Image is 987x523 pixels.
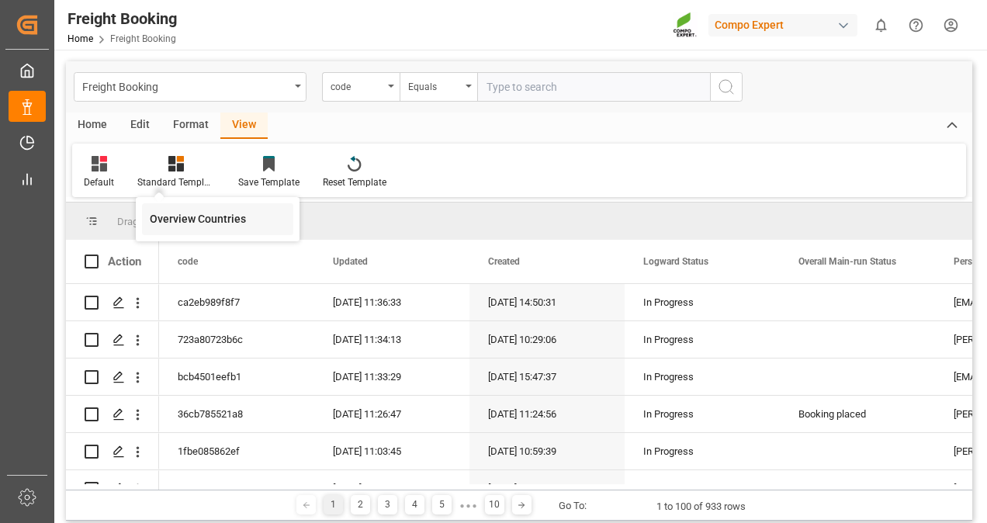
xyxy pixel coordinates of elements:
div: Equals [408,76,461,94]
img: Screenshot%202023-09-29%20at%2010.02.21.png_1712312052.png [673,12,698,39]
button: open menu [74,72,306,102]
div: Freight Booking [68,7,177,30]
div: Press SPACE to select this row. [66,433,159,470]
div: 1fbe085862ef [159,433,314,469]
div: Booking placed [798,397,916,432]
div: [DATE] 11:26:47 [314,396,469,432]
div: Home [66,113,119,139]
a: Home [68,33,93,44]
button: Compo Expert [708,10,864,40]
div: 2 [351,495,370,514]
div: Reset Template [323,175,386,189]
div: Press SPACE to select this row. [66,470,159,507]
div: Standard Templates [137,175,215,189]
div: [DATE] 11:24:56 [469,396,625,432]
div: In Progress [643,359,761,395]
div: In Progress [643,397,761,432]
div: Press SPACE to select this row. [66,358,159,396]
div: Compo Expert [708,14,857,36]
div: In Progress [643,285,761,320]
div: Press SPACE to select this row. [66,396,159,433]
button: open menu [400,72,477,102]
span: Overall Main-run Status [798,256,896,267]
div: [DATE] 11:34:13 [314,321,469,358]
div: Action [108,255,141,268]
div: 5 [432,495,452,514]
span: Logward Status [643,256,708,267]
div: [DATE] 11:33:29 [314,358,469,395]
div: [DATE] 14:50:31 [469,284,625,320]
div: Format [161,113,220,139]
button: search button [710,72,743,102]
div: Go To: [559,498,587,514]
div: 723a80723b6c [159,321,314,358]
div: In Progress [643,434,761,469]
div: [DATE] 10:57:51 [314,470,469,507]
div: [DATE] 10:29:06 [469,321,625,358]
div: Freight Booking [82,76,289,95]
div: [DATE] 11:36:33 [314,284,469,320]
input: Type to search [477,72,710,102]
div: Press SPACE to select this row. [66,284,159,321]
div: In Progress [643,471,761,507]
div: Save Template [238,175,300,189]
div: [DATE] 15:47:37 [469,358,625,395]
div: [DATE] 11:03:45 [314,433,469,469]
span: Updated [333,256,368,267]
div: 1 [324,495,343,514]
button: open menu [322,72,400,102]
div: Edit [119,113,161,139]
span: code [178,256,198,267]
span: Drag here to set row groups [117,216,238,227]
div: code [331,76,383,94]
div: 3 [378,495,397,514]
span: Created [488,256,520,267]
div: 4 [405,495,424,514]
div: Overview Countries [150,211,286,227]
button: show 0 new notifications [864,8,899,43]
div: Press SPACE to select this row. [66,321,159,358]
div: 10 [485,495,504,514]
div: bcb4501eefb1 [159,358,314,395]
div: Default [84,175,114,189]
div: ca2eb989f8f7 [159,284,314,320]
div: 1 to 100 of 933 rows [656,499,746,514]
div: [DATE] 08:25:52 [469,470,625,507]
button: Help Center [899,8,933,43]
div: 9960009b811e [159,470,314,507]
div: ● ● ● [459,500,476,511]
div: [DATE] 10:59:39 [469,433,625,469]
div: 36cb785521a8 [159,396,314,432]
div: View [220,113,268,139]
div: In Progress [643,322,761,358]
